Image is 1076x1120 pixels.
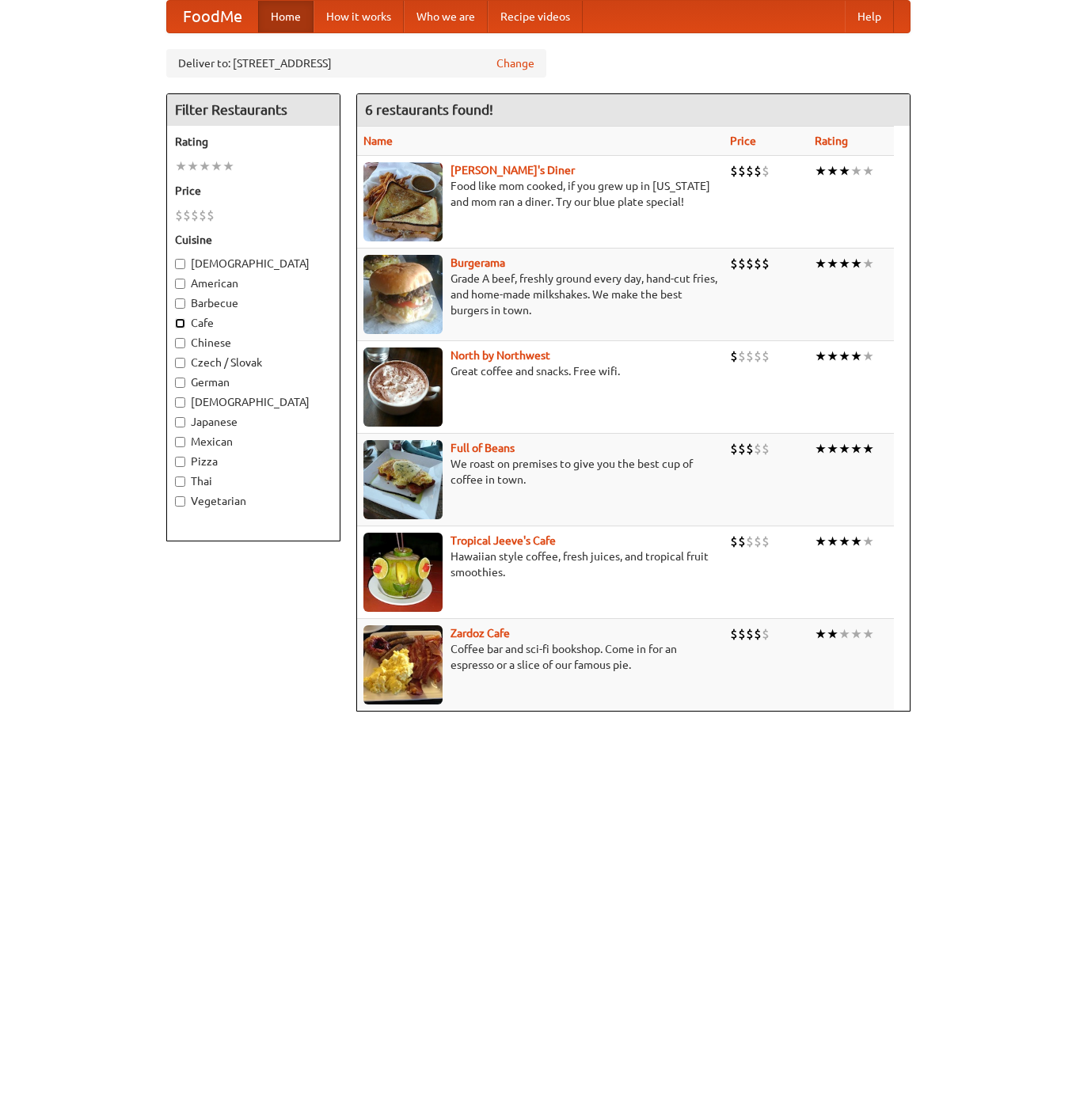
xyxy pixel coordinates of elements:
[175,394,332,410] label: [DEMOGRAPHIC_DATA]
[207,207,215,224] li: $
[815,347,827,365] li: ★
[862,625,874,643] li: ★
[175,434,332,450] label: Mexican
[746,162,754,180] li: $
[730,347,738,365] li: $
[175,437,185,447] input: Mexican
[175,298,185,309] input: Barbecue
[451,442,515,454] a: Full of Beans
[167,94,340,126] h4: Filter Restaurants
[815,135,848,147] a: Rating
[746,347,754,365] li: $
[827,440,838,457] li: ★
[199,158,211,175] li: ★
[451,534,556,547] a: Tropical Jeeve's Cafe
[738,533,746,550] li: $
[166,49,546,78] div: Deliver to: [STREET_ADDRESS]
[827,625,838,643] li: ★
[862,533,874,550] li: ★
[730,162,738,180] li: $
[258,1,314,32] a: Home
[488,1,583,32] a: Recipe videos
[167,1,258,32] a: FoodMe
[762,162,770,180] li: $
[363,533,443,612] img: jeeves.jpg
[175,374,332,390] label: German
[845,1,894,32] a: Help
[762,440,770,457] li: $
[175,378,185,388] input: German
[838,162,850,180] li: ★
[827,162,838,180] li: ★
[730,533,738,550] li: $
[746,255,754,272] li: $
[175,457,185,467] input: Pizza
[862,162,874,180] li: ★
[451,349,550,362] a: North by Northwest
[754,440,762,457] li: $
[365,102,493,117] ng-pluralize: 6 restaurants found!
[754,347,762,365] li: $
[815,162,827,180] li: ★
[175,414,332,430] label: Japanese
[815,255,827,272] li: ★
[738,625,746,643] li: $
[850,625,862,643] li: ★
[862,440,874,457] li: ★
[815,440,827,457] li: ★
[730,440,738,457] li: $
[838,255,850,272] li: ★
[363,625,443,704] img: zardoz.jpg
[183,207,191,224] li: $
[363,178,717,210] p: Food like mom cooked, if you grew up in [US_STATE] and mom ran a diner. Try our blue plate special!
[754,625,762,643] li: $
[730,135,756,147] a: Price
[363,440,443,519] img: beans.jpg
[746,533,754,550] li: $
[738,162,746,180] li: $
[838,440,850,457] li: ★
[175,355,332,370] label: Czech / Slovak
[175,417,185,427] input: Japanese
[738,347,746,365] li: $
[363,456,717,488] p: We roast on premises to give you the best cup of coffee in town.
[838,625,850,643] li: ★
[191,207,199,224] li: $
[451,164,575,177] a: [PERSON_NAME]'s Diner
[363,363,717,379] p: Great coffee and snacks. Free wifi.
[175,493,332,509] label: Vegetarian
[175,338,185,348] input: Chinese
[211,158,222,175] li: ★
[175,335,332,351] label: Chinese
[838,347,850,365] li: ★
[363,549,717,580] p: Hawaiian style coffee, fresh juices, and tropical fruit smoothies.
[762,625,770,643] li: $
[496,55,534,71] a: Change
[175,295,332,311] label: Barbecue
[838,533,850,550] li: ★
[746,440,754,457] li: $
[827,255,838,272] li: ★
[850,533,862,550] li: ★
[815,625,827,643] li: ★
[175,259,185,269] input: [DEMOGRAPHIC_DATA]
[754,533,762,550] li: $
[175,315,332,331] label: Cafe
[850,440,862,457] li: ★
[730,625,738,643] li: $
[762,255,770,272] li: $
[175,256,332,271] label: [DEMOGRAPHIC_DATA]
[862,255,874,272] li: ★
[762,533,770,550] li: $
[175,318,185,328] input: Cafe
[175,158,187,175] li: ★
[175,473,332,489] label: Thai
[827,347,838,365] li: ★
[862,347,874,365] li: ★
[754,255,762,272] li: $
[175,476,185,487] input: Thai
[314,1,404,32] a: How it works
[738,440,746,457] li: $
[175,358,185,368] input: Czech / Slovak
